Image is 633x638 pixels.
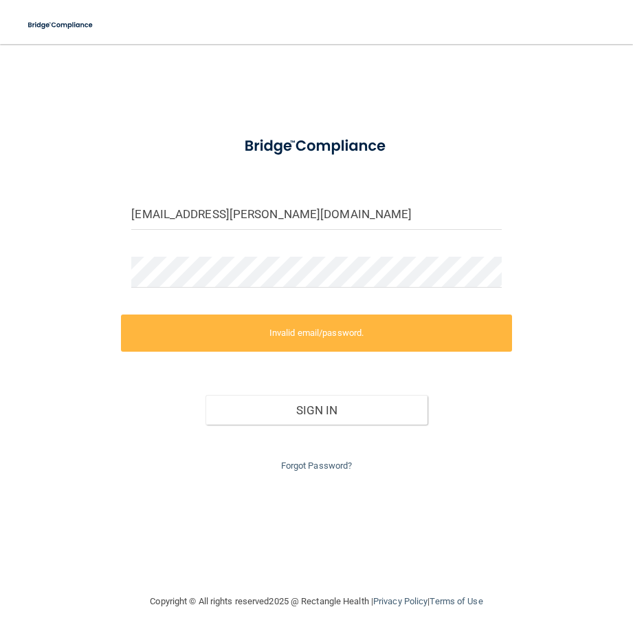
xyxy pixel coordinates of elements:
iframe: Drift Widget Chat Controller [395,540,617,595]
a: Privacy Policy [373,596,427,606]
img: bridge_compliance_login_screen.278c3ca4.svg [21,11,101,39]
label: Invalid email/password. [121,315,511,352]
div: Copyright © All rights reserved 2025 @ Rectangle Health | | [66,579,568,624]
a: Terms of Use [430,596,482,606]
a: Forgot Password? [281,460,353,471]
input: Email [131,199,501,230]
img: bridge_compliance_login_screen.278c3ca4.svg [229,127,403,166]
button: Sign In [206,395,427,425]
